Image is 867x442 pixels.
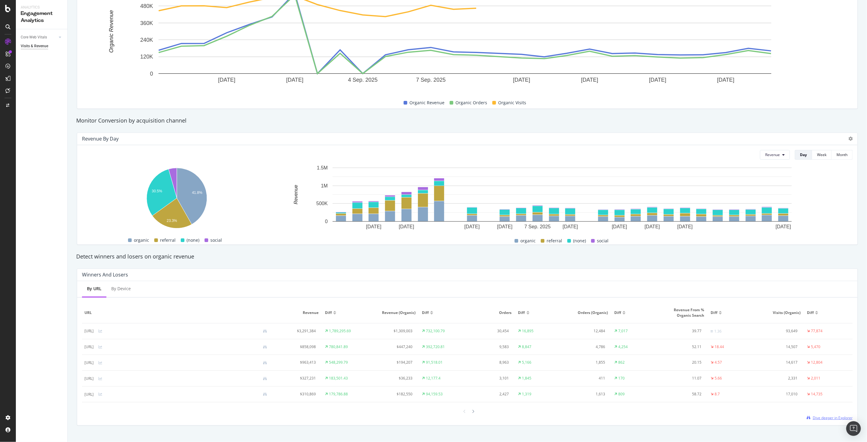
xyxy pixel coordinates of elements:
span: Diff [422,310,429,315]
div: $858,098 [277,344,316,350]
div: 4.57 [715,360,722,365]
text: 0 [325,219,328,224]
span: Organic Visits [498,99,526,106]
div: Engagement Analytics [21,10,62,24]
span: organic [521,237,536,244]
div: Visits & Revenue [21,43,48,49]
span: Dive deeper in Explorer [813,415,853,420]
div: 548,299.79 [329,360,348,365]
span: Orders [470,310,512,315]
text: [DATE] [286,77,304,83]
span: URL [84,310,271,315]
button: Revenue [760,150,790,160]
button: Week [812,150,832,160]
div: 780,841.89 [329,344,348,350]
div: By Device [111,286,131,292]
text: [DATE] [497,224,512,230]
div: 8,963 [470,360,509,365]
text: 7 Sep. 2025 [524,224,551,230]
div: 17,010 [759,391,798,397]
span: Diff [518,310,525,315]
div: Month [837,152,847,157]
div: 1,845 [522,376,532,381]
div: 732,100.79 [426,328,445,334]
div: 12,804 [811,360,822,365]
button: Month [832,150,853,160]
div: Open Intercom Messenger [846,421,861,436]
div: 12,484 [566,328,605,334]
span: Diff [807,310,814,315]
text: 480K [140,3,153,9]
div: 18.44 [715,344,724,350]
text: [DATE] [649,77,666,83]
div: Core Web Vitals [21,34,47,41]
img: Equal [711,330,713,332]
div: 5,166 [522,360,532,365]
div: $327,231 [277,376,316,381]
span: Revenue [277,310,319,315]
div: 1.36 [714,329,722,334]
span: Organic Revenue [410,99,445,106]
div: [URL] [84,328,94,334]
text: [DATE] [776,224,791,230]
div: By URL [87,286,102,292]
div: $36,233 [374,376,413,381]
div: Monitor Conversion by acquisition channel [73,117,862,125]
div: 9,583 [470,344,509,350]
text: 41.8% [192,191,202,195]
div: 2,427 [470,391,509,397]
text: 23.3% [167,219,177,223]
span: Orders (Organic) [566,310,608,315]
div: 8,847 [522,344,532,350]
div: $447,240 [374,344,413,350]
span: (none) [187,237,200,244]
text: 0 [150,71,153,77]
div: 16,895 [522,328,534,334]
text: 240K [140,37,153,43]
div: 1,319 [522,391,532,397]
a: Dive deeper in Explorer [807,415,853,420]
div: 2,011 [811,376,820,381]
div: 14,507 [759,344,798,350]
div: 8.7 [715,391,720,397]
div: 52.11 [662,344,701,350]
span: organic [134,237,149,244]
div: [URL] [84,392,94,397]
div: 392,720.81 [426,344,445,350]
div: 39.77 [662,328,701,334]
div: 91,518.01 [426,360,443,365]
button: Day [795,150,812,160]
text: [DATE] [581,77,598,83]
text: 30.5% [152,189,162,194]
text: [DATE] [612,224,627,230]
text: [DATE] [644,224,660,230]
div: 30,454 [470,328,509,334]
text: [DATE] [399,224,414,230]
span: Revenue [765,152,780,157]
text: [DATE] [563,224,578,230]
div: 94,159.53 [426,391,443,397]
span: social [211,237,222,244]
div: 12,177.4 [426,376,441,381]
div: 2,331 [759,376,798,381]
div: Revenue by Day [82,136,119,142]
span: referral [160,237,176,244]
text: [DATE] [366,224,381,230]
text: 360K [140,20,153,26]
div: $310,869 [277,391,316,397]
text: 1M [321,183,328,188]
div: 77,874 [811,328,822,334]
div: 183,501.43 [329,376,348,381]
text: 4 Sep. 2025 [348,77,378,83]
div: 20.15 [662,360,701,365]
text: 500K [316,201,328,206]
div: Week [817,152,826,157]
div: Winners And Losers [82,272,128,278]
span: referral [547,237,562,244]
svg: A chart. [275,165,849,232]
div: $1,309,003 [374,328,413,334]
div: Day [800,152,807,157]
div: 809 [618,391,625,397]
div: $182,550 [374,391,413,397]
text: [DATE] [464,224,480,230]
